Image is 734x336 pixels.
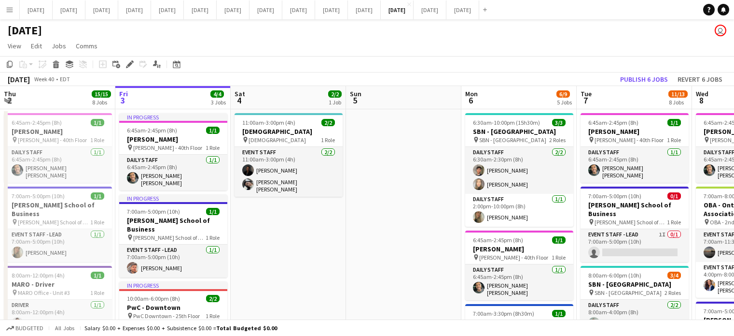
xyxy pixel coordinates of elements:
[127,295,180,302] span: 10:00am-6:00pm (8h)
[473,236,523,244] span: 6:45am-2:45pm (8h)
[12,272,65,279] span: 8:00am-12:00pm (4h)
[249,136,306,144] span: [DEMOGRAPHIC_DATA]
[465,318,573,327] h3: OMERS
[595,136,664,144] span: [PERSON_NAME] - 40th Floor
[127,127,177,134] span: 6:45am-2:45pm (8h)
[581,201,689,218] h3: [PERSON_NAME] School of Business
[549,136,566,144] span: 2 Roles
[91,272,104,279] span: 1/1
[552,310,566,317] span: 1/1
[20,0,53,19] button: [DATE]
[18,219,90,226] span: [PERSON_NAME] School of Business - 30th Floor
[446,0,479,19] button: [DATE]
[694,95,708,106] span: 8
[8,74,30,84] div: [DATE]
[60,75,70,83] div: EDT
[72,40,101,52] a: Comms
[119,281,227,289] div: In progress
[235,127,343,136] h3: [DEMOGRAPHIC_DATA]
[588,192,641,200] span: 7:00am-5:00pm (10h)
[119,194,227,278] app-job-card: In progress7:00am-5:00pm (10h)1/1[PERSON_NAME] School of Business [PERSON_NAME] School of Busines...
[465,231,573,300] app-job-card: 6:45am-2:45pm (8h)1/1[PERSON_NAME] [PERSON_NAME] - 40th Floor1 RoleDaily Staff1/16:45am-2:45pm (8...
[581,147,689,183] app-card-role: Daily Staff1/16:45am-2:45pm (8h)[PERSON_NAME] [PERSON_NAME]
[119,194,227,202] div: In progress
[31,42,42,50] span: Edit
[381,0,414,19] button: [DATE]
[211,99,226,106] div: 3 Jobs
[465,194,573,227] app-card-role: Daily Staff1/12:00pm-10:00pm (8h)[PERSON_NAME]
[4,266,112,333] div: 8:00am-12:00pm (4h)1/1MARO - Driver MARO Office - Unit #31 RoleDriver1/18:00am-12:00pm (4h)[PERSO...
[473,310,534,317] span: 7:00am-3:30pm (8h30m)
[52,42,66,50] span: Jobs
[133,234,206,241] span: [PERSON_NAME] School of Business - 30th Floor
[552,254,566,261] span: 1 Role
[233,95,245,106] span: 4
[473,119,540,126] span: 6:30am-10:00pm (15h30m)
[579,95,592,106] span: 7
[91,119,104,126] span: 1/1
[282,0,315,19] button: [DATE]
[206,208,220,215] span: 1/1
[414,0,446,19] button: [DATE]
[315,0,348,19] button: [DATE]
[465,264,573,300] app-card-role: Daily Staff1/16:45am-2:45pm (8h)[PERSON_NAME] [PERSON_NAME]
[665,289,681,296] span: 2 Roles
[581,89,592,98] span: Tue
[18,289,70,296] span: MARO Office - Unit #3
[249,0,282,19] button: [DATE]
[552,236,566,244] span: 1/1
[12,119,62,126] span: 6:45am-2:45pm (8h)
[206,312,220,320] span: 1 Role
[184,0,217,19] button: [DATE]
[15,325,43,332] span: Budgeted
[674,73,726,86] button: Revert 6 jobs
[4,187,112,262] app-job-card: 7:00am-5:00pm (10h)1/1[PERSON_NAME] School of Business [PERSON_NAME] School of Business - 30th Fl...
[91,192,104,200] span: 1/1
[595,289,662,296] span: SBN - [GEOGRAPHIC_DATA]
[235,89,245,98] span: Sat
[84,324,277,332] div: Salary $0.00 + Expenses $0.00 + Subsistence $0.00 =
[85,0,118,19] button: [DATE]
[321,136,335,144] span: 1 Role
[328,90,342,98] span: 2/2
[90,219,104,226] span: 1 Role
[217,0,249,19] button: [DATE]
[119,245,227,278] app-card-role: Event Staff - Lead1/17:00am-5:00pm (10h)[PERSON_NAME]
[557,99,572,106] div: 5 Jobs
[696,89,708,98] span: Wed
[206,127,220,134] span: 1/1
[76,42,97,50] span: Comms
[581,280,689,289] h3: SBN - [GEOGRAPHIC_DATA]
[133,144,202,151] span: [PERSON_NAME] - 40th Floor
[4,201,112,218] h3: [PERSON_NAME] School of Business
[48,40,70,52] a: Jobs
[581,229,689,262] app-card-role: Event Staff - Lead1I0/17:00am-5:00pm (10h)
[465,245,573,253] h3: [PERSON_NAME]
[242,119,295,126] span: 11:00am-3:00pm (4h)
[4,300,112,333] app-card-role: Driver1/18:00am-12:00pm (4h)[PERSON_NAME]
[18,136,87,144] span: [PERSON_NAME] - 40th Floor
[4,229,112,262] app-card-role: Event Staff - Lead1/17:00am-5:00pm (10h)[PERSON_NAME]
[53,324,76,332] span: All jobs
[216,324,277,332] span: Total Budgeted $0.00
[118,0,151,19] button: [DATE]
[4,127,112,136] h3: [PERSON_NAME]
[119,216,227,234] h3: [PERSON_NAME] School of Business
[667,272,681,279] span: 3/4
[53,0,85,19] button: [DATE]
[348,0,381,19] button: [DATE]
[90,136,104,144] span: 1 Role
[12,192,65,200] span: 7:00am-5:00pm (10h)
[235,113,343,197] app-job-card: 11:00am-3:00pm (4h)2/2[DEMOGRAPHIC_DATA] [DEMOGRAPHIC_DATA]1 RoleEvent Staff2/211:00am-3:00pm (4h...
[206,144,220,151] span: 1 Role
[465,113,573,227] app-job-card: 6:30am-10:00pm (15h30m)3/3SBN - [GEOGRAPHIC_DATA] SBN - [GEOGRAPHIC_DATA]2 RolesDaily Staff2/26:3...
[350,89,361,98] span: Sun
[329,99,341,106] div: 1 Job
[4,40,25,52] a: View
[715,25,726,36] app-user-avatar: Jolanta Rokowski
[8,23,42,38] h1: [DATE]
[119,155,227,190] app-card-role: Daily Staff1/16:45am-2:45pm (8h)[PERSON_NAME] [PERSON_NAME]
